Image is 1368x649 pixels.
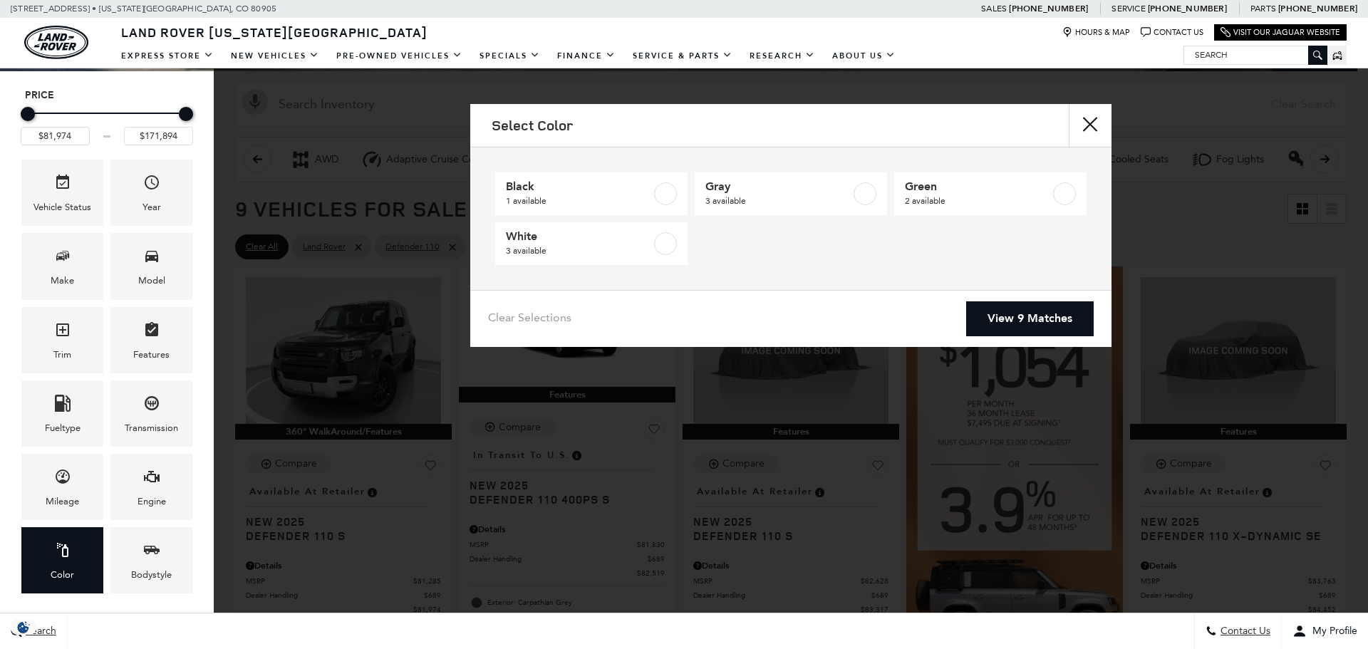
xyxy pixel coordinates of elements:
[894,172,1087,215] a: Green2 available
[222,43,328,68] a: New Vehicles
[143,391,160,420] span: Transmission
[110,233,192,299] div: ModelModel
[1009,3,1088,14] a: [PHONE_NUMBER]
[125,420,178,436] div: Transmission
[179,107,193,121] div: Maximum Price
[506,180,651,194] span: Black
[110,454,192,520] div: EngineEngine
[1307,625,1357,638] span: My Profile
[24,26,88,59] a: land-rover
[54,391,71,420] span: Fueltype
[1184,46,1327,63] input: Search
[131,567,172,583] div: Bodystyle
[110,160,192,226] div: YearYear
[1221,27,1340,38] a: Visit Our Jaguar Website
[121,24,427,41] span: Land Rover [US_STATE][GEOGRAPHIC_DATA]
[705,180,851,194] span: Gray
[21,380,103,447] div: FueltypeFueltype
[11,4,276,14] a: [STREET_ADDRESS] • [US_STATE][GEOGRAPHIC_DATA], CO 80905
[54,464,71,494] span: Mileage
[113,43,904,68] nav: Main Navigation
[506,229,651,244] span: White
[1141,27,1203,38] a: Contact Us
[138,273,165,289] div: Model
[138,494,166,509] div: Engine
[143,538,160,567] span: Bodystyle
[549,43,624,68] a: Finance
[488,311,571,328] a: Clear Selections
[33,199,91,215] div: Vehicle Status
[51,273,74,289] div: Make
[1148,3,1227,14] a: [PHONE_NUMBER]
[1062,27,1130,38] a: Hours & Map
[966,301,1094,336] a: View 9 Matches
[506,194,651,208] span: 1 available
[25,89,189,102] h5: Price
[21,160,103,226] div: VehicleVehicle Status
[54,170,71,199] span: Vehicle
[45,420,81,436] div: Fueltype
[143,170,160,199] span: Year
[21,107,35,121] div: Minimum Price
[824,43,904,68] a: About Us
[492,118,573,133] h2: Select Color
[1282,613,1368,649] button: Open user profile menu
[1250,4,1276,14] span: Parts
[21,527,103,593] div: ColorColor
[471,43,549,68] a: Specials
[54,244,71,273] span: Make
[741,43,824,68] a: Research
[53,347,71,363] div: Trim
[21,233,103,299] div: MakeMake
[905,194,1050,208] span: 2 available
[981,4,1007,14] span: Sales
[624,43,741,68] a: Service & Parts
[142,199,161,215] div: Year
[495,172,688,215] a: Black1 available
[21,127,90,145] input: Minimum
[695,172,887,215] a: Gray3 available
[54,318,71,347] span: Trim
[21,102,193,145] div: Price
[905,180,1050,194] span: Green
[328,43,471,68] a: Pre-Owned Vehicles
[1111,4,1145,14] span: Service
[143,318,160,347] span: Features
[1069,104,1111,147] button: close
[506,244,651,258] span: 3 available
[24,26,88,59] img: Land Rover
[110,307,192,373] div: FeaturesFeatures
[143,464,160,494] span: Engine
[143,244,160,273] span: Model
[7,620,40,635] section: Click to Open Cookie Consent Modal
[124,127,193,145] input: Maximum
[7,620,40,635] img: Opt-Out Icon
[21,454,103,520] div: MileageMileage
[1217,625,1270,638] span: Contact Us
[113,24,436,41] a: Land Rover [US_STATE][GEOGRAPHIC_DATA]
[113,43,222,68] a: EXPRESS STORE
[21,307,103,373] div: TrimTrim
[705,194,851,208] span: 3 available
[110,380,192,447] div: TransmissionTransmission
[1278,3,1357,14] a: [PHONE_NUMBER]
[133,347,170,363] div: Features
[110,527,192,593] div: BodystyleBodystyle
[54,538,71,567] span: Color
[51,567,74,583] div: Color
[46,494,79,509] div: Mileage
[495,222,688,265] a: White3 available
